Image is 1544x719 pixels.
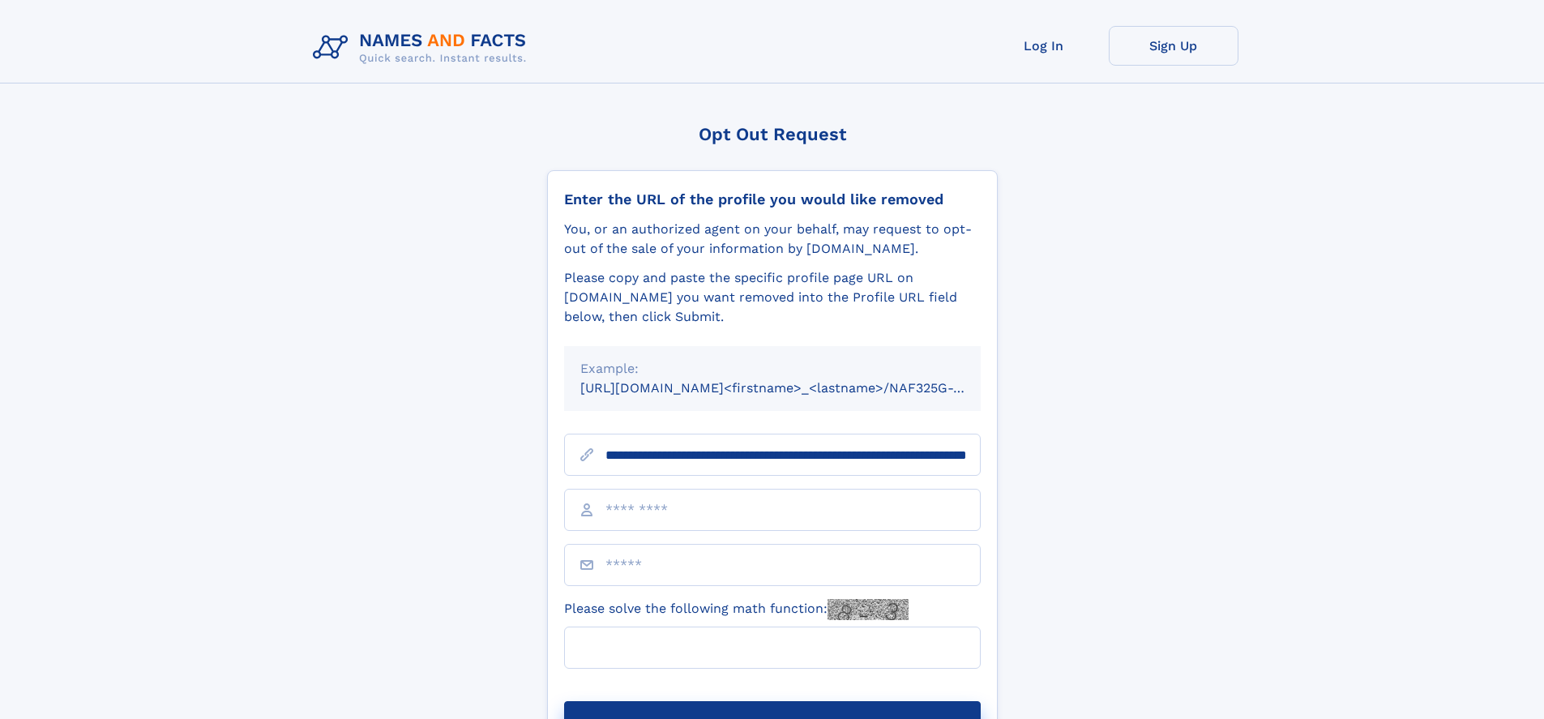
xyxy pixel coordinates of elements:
[580,359,964,379] div: Example:
[564,268,981,327] div: Please copy and paste the specific profile page URL on [DOMAIN_NAME] you want removed into the Pr...
[564,220,981,259] div: You, or an authorized agent on your behalf, may request to opt-out of the sale of your informatio...
[306,26,540,70] img: Logo Names and Facts
[547,124,998,144] div: Opt Out Request
[564,599,909,620] label: Please solve the following math function:
[564,190,981,208] div: Enter the URL of the profile you would like removed
[580,380,1012,396] small: [URL][DOMAIN_NAME]<firstname>_<lastname>/NAF325G-xxxxxxxx
[1109,26,1238,66] a: Sign Up
[979,26,1109,66] a: Log In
